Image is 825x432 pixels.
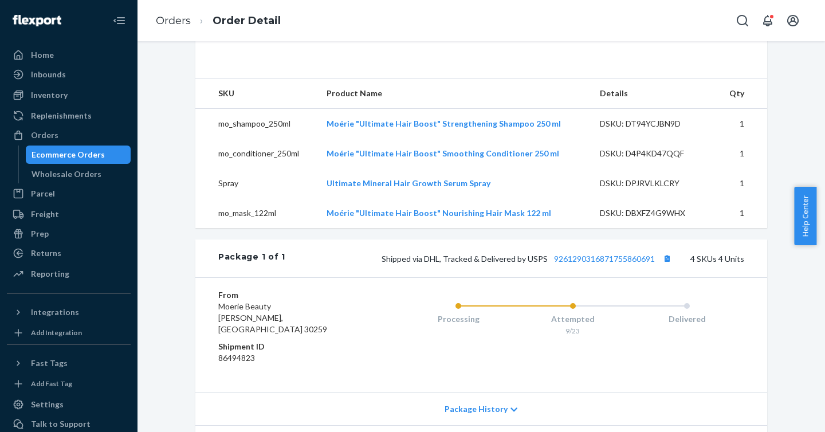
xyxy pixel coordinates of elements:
td: 1 [716,109,767,139]
a: Parcel [7,184,131,203]
div: Freight [31,209,59,220]
button: Open account menu [781,9,804,32]
div: Package 1 of 1 [218,251,285,266]
div: Attempted [516,313,630,325]
a: Inbounds [7,65,131,84]
a: Order Detail [213,14,281,27]
a: 9261290316871755860691 [554,254,655,264]
a: Add Fast Tag [7,377,131,391]
a: Prep [7,225,131,243]
div: Talk to Support [31,418,91,430]
div: Parcel [31,188,55,199]
a: Ecommerce Orders [26,146,131,164]
div: Add Fast Tag [31,379,72,388]
div: 4 SKUs 4 Units [285,251,744,266]
div: Returns [31,248,61,259]
span: Package History [445,403,508,415]
button: Open Search Box [731,9,754,32]
button: Close Navigation [108,9,131,32]
div: Wholesale Orders [32,168,101,180]
a: Add Integration [7,326,131,340]
div: DSKU: DT94YCJBN9D [600,118,708,129]
th: Product Name [317,78,591,109]
div: Add Integration [31,328,82,337]
button: Integrations [7,303,131,321]
td: 1 [716,198,767,228]
a: Replenishments [7,107,131,125]
a: Returns [7,244,131,262]
a: Home [7,46,131,64]
div: Settings [31,399,64,410]
div: DSKU: D4P4KD47QQF [600,148,708,159]
a: Moérie "Ultimate Hair Boost" Smoothing Conditioner 250 ml [327,148,559,158]
div: Inbounds [31,69,66,80]
div: Replenishments [31,110,92,121]
div: DSKU: DBXFZ4G9WHX [600,207,708,219]
a: Orders [156,14,191,27]
div: Fast Tags [31,358,68,369]
a: Settings [7,395,131,414]
td: mo_conditioner_250ml [195,139,317,168]
ol: breadcrumbs [147,4,290,38]
div: Ecommerce Orders [32,149,105,160]
td: 1 [716,168,767,198]
div: Delivered [630,313,744,325]
a: Inventory [7,86,131,104]
td: Spray [195,168,317,198]
a: Reporting [7,265,131,283]
th: Qty [716,78,767,109]
th: SKU [195,78,317,109]
div: Integrations [31,307,79,318]
div: 9/23 [516,326,630,336]
a: Orders [7,126,131,144]
a: Freight [7,205,131,223]
div: DSKU: DPJRVLKLCRY [600,178,708,189]
button: Copy tracking number [659,251,674,266]
dd: 86494823 [218,352,355,364]
div: Home [31,49,54,61]
button: Help Center [794,187,816,245]
div: Orders [31,129,58,141]
span: Shipped via DHL, Tracked & Delivered by USPS [382,254,674,264]
td: 1 [716,139,767,168]
td: mo_shampoo_250ml [195,109,317,139]
img: Flexport logo [13,15,61,26]
a: Ultimate Mineral Hair Growth Serum Spray [327,178,490,188]
div: Inventory [31,89,68,101]
a: Moérie "Ultimate Hair Boost" Nourishing Hair Mask 122 ml [327,208,551,218]
span: Moerie Beauty [PERSON_NAME], [GEOGRAPHIC_DATA] 30259 [218,301,327,334]
th: Details [591,78,717,109]
td: mo_mask_122ml [195,198,317,228]
button: Open notifications [756,9,779,32]
div: Reporting [31,268,69,280]
a: Moérie "Ultimate Hair Boost" Strengthening Shampoo 250 ml [327,119,561,128]
div: Prep [31,228,49,239]
dt: Shipment ID [218,341,355,352]
button: Fast Tags [7,354,131,372]
div: Processing [401,313,516,325]
a: Wholesale Orders [26,165,131,183]
dt: From [218,289,355,301]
